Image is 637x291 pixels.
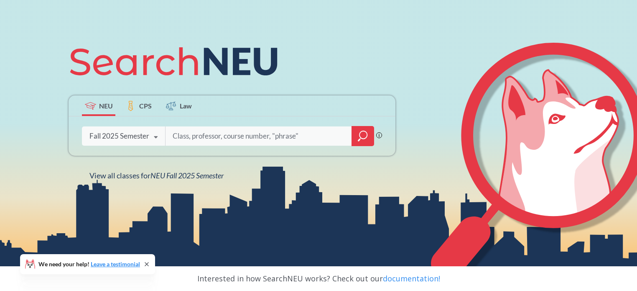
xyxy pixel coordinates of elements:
input: Class, professor, course number, "phrase" [172,127,346,145]
svg: magnifying glass [358,130,368,142]
div: magnifying glass [352,126,374,146]
span: View all classes for [89,171,224,180]
a: documentation! [383,273,440,283]
span: NEU Fall 2025 Semester [150,171,224,180]
div: Fall 2025 Semester [89,131,149,141]
span: We need your help! [38,261,140,267]
span: CPS [139,101,152,111]
span: NEU [99,101,113,111]
a: Leave a testimonial [91,260,140,268]
span: Law [180,101,192,111]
